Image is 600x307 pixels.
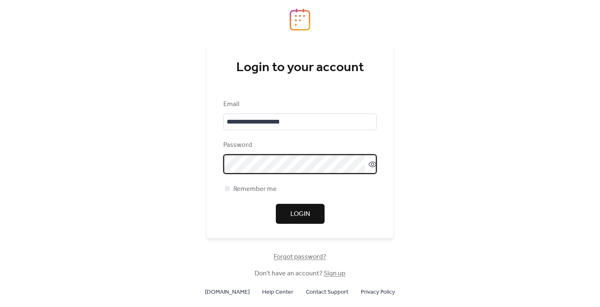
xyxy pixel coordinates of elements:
[276,204,325,224] button: Login
[205,287,250,297] a: [DOMAIN_NAME]
[290,8,310,31] img: logo
[262,287,293,297] span: Help Center
[223,99,375,109] div: Email
[205,287,250,297] span: [DOMAIN_NAME]
[306,287,348,297] a: Contact Support
[306,287,348,297] span: Contact Support
[223,140,375,150] div: Password
[233,184,277,194] span: Remember me
[361,287,395,297] a: Privacy Policy
[223,59,377,76] div: Login to your account
[361,287,395,297] span: Privacy Policy
[255,269,345,279] span: Don't have an account?
[274,252,326,262] span: Forgot password?
[262,287,293,297] a: Help Center
[324,267,345,280] a: Sign up
[290,209,310,219] span: Login
[274,255,326,259] a: Forgot password?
